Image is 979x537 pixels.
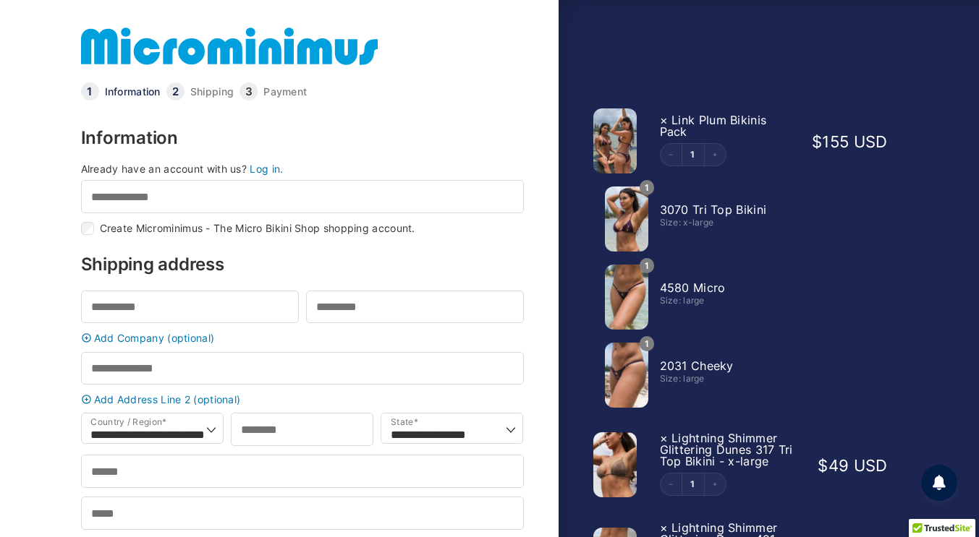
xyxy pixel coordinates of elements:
[682,150,704,159] a: Edit
[818,456,887,475] bdi: 49 USD
[605,186,648,252] img: Link Plum 3070 Tri Top 01
[250,163,283,175] a: Log in.
[661,144,682,166] button: Decrement
[593,108,637,173] img: Bikini Pack Plum
[640,180,655,195] span: 1
[660,218,797,227] div: Size: x-large
[660,202,767,217] span: 3070 Tri Top Bikini
[660,296,797,305] div: Size: large
[812,132,887,151] bdi: 155 USD
[81,163,247,175] span: Already have an account with us?
[660,374,797,383] div: Size: large
[640,258,655,273] span: 1
[605,343,648,408] img: Link Plum 2031 Cheeky 03
[77,332,527,343] a: Add Company (optional)
[660,431,668,445] a: Remove this item
[660,113,668,127] a: Remove this item
[77,394,527,405] a: Add Address Line 2 (optional)
[660,113,767,139] span: Link Plum Bikinis Pack
[593,432,637,497] img: Lightning Shimmer Glittering Dunes 317 Tri Top 01
[818,456,828,475] span: $
[660,431,793,468] span: Lightning Shimmer Glittering Dunes 317 Tri Top Bikini - x-large
[105,87,161,97] a: Information
[660,358,734,373] span: 2031 Cheeky
[81,129,524,147] h3: Information
[263,87,307,97] a: Payment
[605,265,648,330] img: Link Plum 4580 Micro 01
[640,336,655,351] span: 1
[704,144,726,166] button: Increment
[682,480,704,489] a: Edit
[100,223,415,233] label: Create Microminimus - The Micro Bikini Shop shopping account.
[660,520,668,535] a: Remove this item
[190,87,234,97] a: Shipping
[81,256,524,273] h3: Shipping address
[661,473,682,495] button: Decrement
[812,132,822,151] span: $
[660,280,726,295] span: 4580 Micro
[704,473,726,495] button: Increment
